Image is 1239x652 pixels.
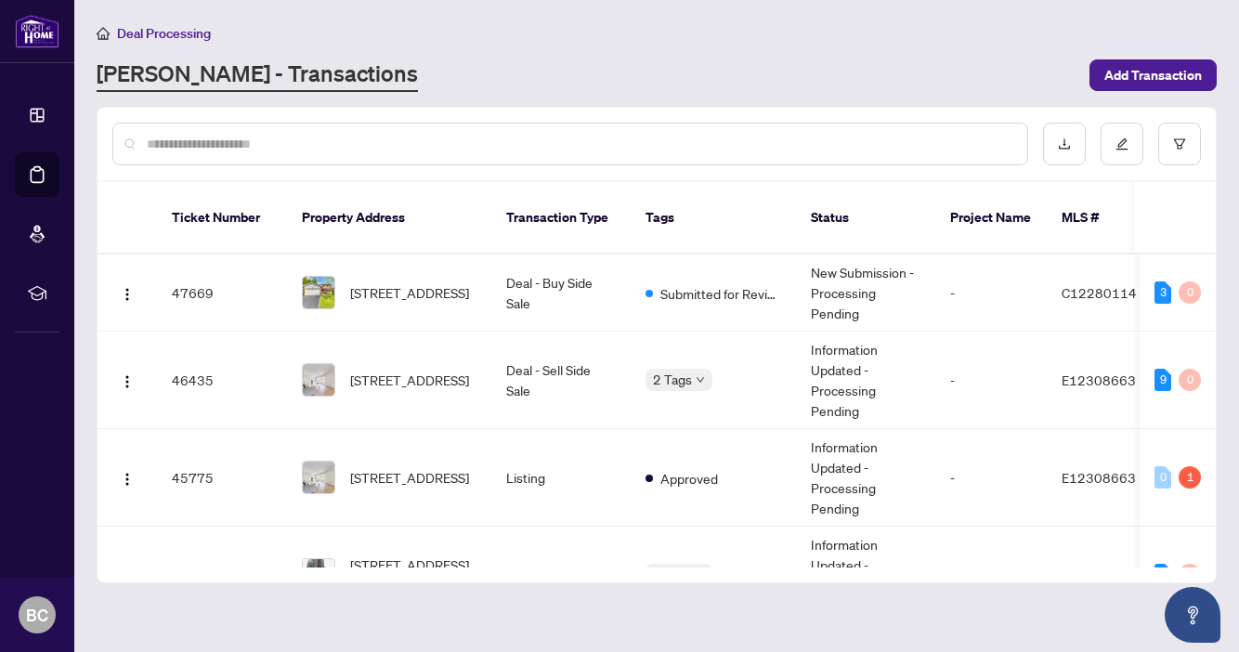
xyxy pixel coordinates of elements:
[1104,60,1202,90] span: Add Transaction
[653,369,692,390] span: 2 Tags
[796,182,935,254] th: Status
[660,283,781,304] span: Submitted for Review
[935,527,1047,624] td: -
[796,332,935,429] td: Information Updated - Processing Pending
[303,559,334,591] img: thumbnail-img
[1089,59,1217,91] button: Add Transaction
[491,182,631,254] th: Transaction Type
[112,560,142,590] button: Logo
[303,364,334,396] img: thumbnail-img
[303,277,334,308] img: thumbnail-img
[1043,123,1086,165] button: download
[660,468,718,489] span: Approved
[350,467,469,488] span: [STREET_ADDRESS]
[120,472,135,487] img: Logo
[120,374,135,389] img: Logo
[796,527,935,624] td: Information Updated - Processing Pending
[350,554,476,595] span: [STREET_ADDRESS][PERSON_NAME]
[1058,137,1071,150] span: download
[157,527,287,624] td: 44501
[1154,281,1171,304] div: 3
[1062,372,1136,388] span: E12308663
[112,463,142,492] button: Logo
[303,462,334,493] img: thumbnail-img
[935,332,1047,429] td: -
[1101,123,1143,165] button: edit
[491,332,631,429] td: Deal - Sell Side Sale
[26,602,48,628] span: BC
[287,182,491,254] th: Property Address
[491,429,631,527] td: Listing
[935,254,1047,332] td: -
[796,254,935,332] td: New Submission - Processing Pending
[350,282,469,303] span: [STREET_ADDRESS]
[935,182,1047,254] th: Project Name
[935,429,1047,527] td: -
[631,182,796,254] th: Tags
[157,254,287,332] td: 47669
[1165,587,1220,643] button: Open asap
[1154,466,1171,489] div: 0
[491,254,631,332] td: Deal - Buy Side Sale
[1179,466,1201,489] div: 1
[696,375,705,385] span: down
[1179,564,1201,586] div: 0
[491,527,631,624] td: Listing - Lease
[1154,369,1171,391] div: 9
[1062,567,1141,583] span: W12295247
[15,14,59,48] img: logo
[112,278,142,307] button: Logo
[112,365,142,395] button: Logo
[157,429,287,527] td: 45775
[1179,369,1201,391] div: 0
[97,59,418,92] a: [PERSON_NAME] - Transactions
[1062,469,1136,486] span: E12308663
[350,370,469,390] span: [STREET_ADDRESS]
[1173,137,1186,150] span: filter
[157,332,287,429] td: 46435
[1062,284,1137,301] span: C12280114
[120,287,135,302] img: Logo
[1158,123,1201,165] button: filter
[1154,564,1171,586] div: 1
[653,564,692,585] span: 2 Tags
[796,429,935,527] td: Information Updated - Processing Pending
[117,25,211,42] span: Deal Processing
[1047,182,1158,254] th: MLS #
[1115,137,1128,150] span: edit
[157,182,287,254] th: Ticket Number
[1179,281,1201,304] div: 0
[97,27,110,40] span: home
